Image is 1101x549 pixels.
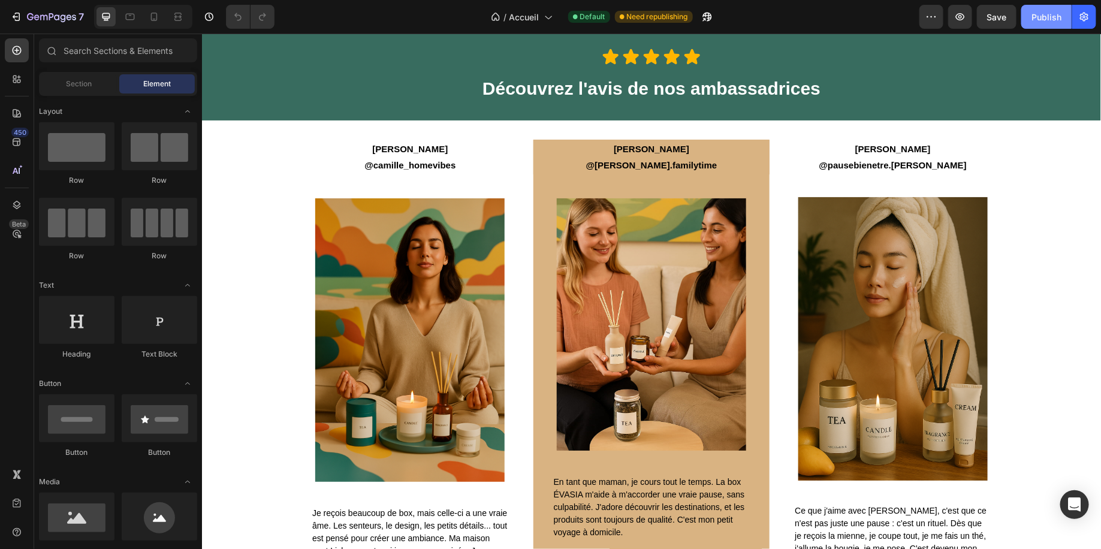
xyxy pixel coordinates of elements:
[39,251,114,261] div: Row
[202,34,1101,549] iframe: Design area
[593,472,785,532] span: Ce que j'aime avec [PERSON_NAME], c'est que ce n'est pas juste une pause : c'est un rituel. Dès q...
[1031,11,1061,23] div: Publish
[39,175,114,186] div: Row
[39,349,114,360] div: Heading
[1060,490,1089,519] div: Open Intercom Messenger
[122,251,197,261] div: Row
[39,378,61,389] span: Button
[226,5,275,29] div: Undo/Redo
[977,5,1016,29] button: Save
[178,374,197,393] span: Toggle open
[627,11,688,22] span: Need republishing
[149,71,183,79] div: Mots-clés
[178,102,197,121] span: Toggle open
[39,106,62,117] span: Layout
[170,110,246,120] strong: [PERSON_NAME]
[34,19,59,29] div: v 4.0.25
[113,165,303,449] img: gempages_571471055927903384-5a4b8754-fcd1-4df0-91e4-6edeeefae52e.png
[987,12,1007,22] span: Save
[136,70,146,79] img: tab_keywords_by_traffic_grey.svg
[162,126,254,137] strong: @camille_homevibes
[580,11,605,22] span: Default
[39,476,60,487] span: Media
[62,71,92,79] div: Domaine
[617,126,764,137] strong: @pausebienetre.[PERSON_NAME]
[110,475,305,535] span: Je reçois beaucoup de box, mais celle-ci a une vraie âme. Les senteurs, le design, les petits dét...
[39,38,197,62] input: Search Sections & Elements
[49,70,58,79] img: tab_domain_overview_orange.svg
[504,11,507,23] span: /
[352,444,543,503] span: En tant que maman, je cours tout le temps. La box ÉVASIA m'aide à m'accorder une vraie pause, san...
[178,276,197,295] span: Toggle open
[19,19,29,29] img: logo_orange.svg
[384,126,515,137] strong: @[PERSON_NAME].familytime
[79,10,84,24] p: 7
[11,128,29,137] div: 450
[31,31,135,41] div: Domaine: [DOMAIN_NAME]
[509,11,539,23] span: Accueil
[596,164,786,448] img: gempages_571471055927903384-89edc6c1-80fb-4a78-a870-fab4862fa2fc.png
[39,280,54,291] span: Text
[122,349,197,360] div: Text Block
[1021,5,1072,29] button: Publish
[280,45,619,65] strong: Découvrez l'avis de nos ambassadrices
[122,175,197,186] div: Row
[5,5,89,29] button: 7
[19,31,29,41] img: website_grey.svg
[412,110,487,120] strong: [PERSON_NAME]
[355,165,544,417] img: gempages_571471055927903384-51548c57-e653-45a0-bd05-e63ab4739cf2.jpg
[9,219,29,229] div: Beta
[122,447,197,458] div: Button
[178,472,197,491] span: Toggle open
[143,79,171,89] span: Element
[653,110,729,120] strong: [PERSON_NAME]
[67,79,92,89] span: Section
[39,447,114,458] div: Button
